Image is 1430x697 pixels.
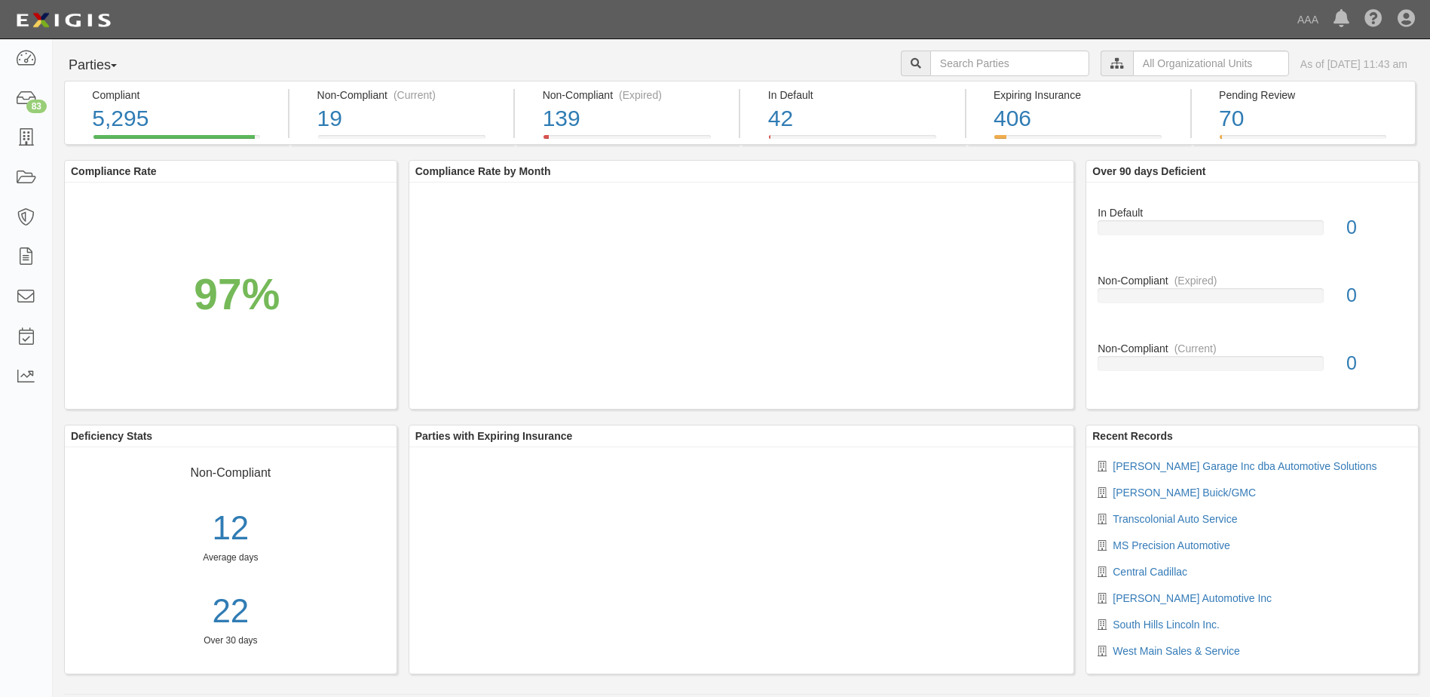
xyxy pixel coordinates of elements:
div: Expiring Insurance [994,88,1179,103]
div: Over 30 days [65,634,397,647]
div: Non-Compliant [1086,273,1418,288]
div: Pending Review [1219,88,1404,103]
a: Compliant5,295 [64,135,288,147]
b: Recent Records [1092,430,1173,442]
div: 5,295 [92,103,277,135]
a: In Default42 [740,135,964,147]
div: Compliant [92,88,277,103]
div: 0 [1335,282,1418,309]
div: 139 [543,103,728,135]
div: 83 [26,100,47,113]
div: Non-Compliant [76,459,385,482]
i: Help Center - Complianz [1364,11,1383,29]
button: Parties [64,51,177,81]
a: [PERSON_NAME] Garage Inc dba Automotive Solutions [1113,460,1376,472]
div: In Default [768,88,954,103]
a: Transcolonial Auto Service [1113,513,1237,525]
div: 406 [994,103,1179,135]
div: 0 [1335,214,1418,241]
div: Average days [65,551,397,564]
a: Expiring Insurance406 [966,135,1190,147]
div: 70 [1219,103,1404,135]
b: Compliance Rate [71,165,157,177]
a: AAA [1290,5,1326,35]
div: Non-Compliant [1086,341,1418,356]
div: As of [DATE] 11:43 am [1300,57,1407,72]
b: Deficiency Stats [71,430,152,442]
input: All Organizational Units [1133,51,1289,76]
b: Parties with Expiring Insurance [415,430,573,442]
a: West Main Sales & Service [1113,645,1240,657]
a: Non-Compliant(Expired)139 [515,135,739,147]
a: [PERSON_NAME] Buick/GMC [1113,487,1256,499]
a: Non-Compliant(Expired)0 [1098,273,1407,341]
div: (Expired) [619,88,662,103]
a: Central Cadillac [1113,566,1187,578]
div: 97% [194,264,280,325]
a: [PERSON_NAME] Automotive Inc [1113,592,1272,604]
div: 0 [1335,350,1418,377]
b: Compliance Rate by Month [415,165,551,177]
a: Pending Review70 [1192,135,1416,147]
a: In Default0 [1098,194,1407,273]
a: MS Precision Automotive [1113,539,1230,551]
div: Non-Compliant (Current) [317,88,503,103]
b: Over 90 days Deficient [1092,165,1205,177]
a: Non-Compliant(Current)19 [289,135,513,147]
div: Non-Compliant (Expired) [543,88,728,103]
div: 19 [317,103,503,135]
img: logo-5460c22ac91f19d4615b14bd174203de0afe785f0fc80cf4dbbc73dc1793850b.png [11,7,115,34]
a: 22 [65,588,397,635]
a: Non-Compliant(Current)0 [1098,341,1407,386]
a: South Hills Lincoln Inc. [1113,619,1220,631]
div: (Current) [393,88,436,103]
input: Search Parties [930,51,1089,76]
div: (Expired) [1174,273,1217,288]
div: In Default [1086,194,1418,220]
div: 12 [65,505,397,552]
div: (Current) [1174,341,1217,356]
div: 42 [768,103,954,135]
